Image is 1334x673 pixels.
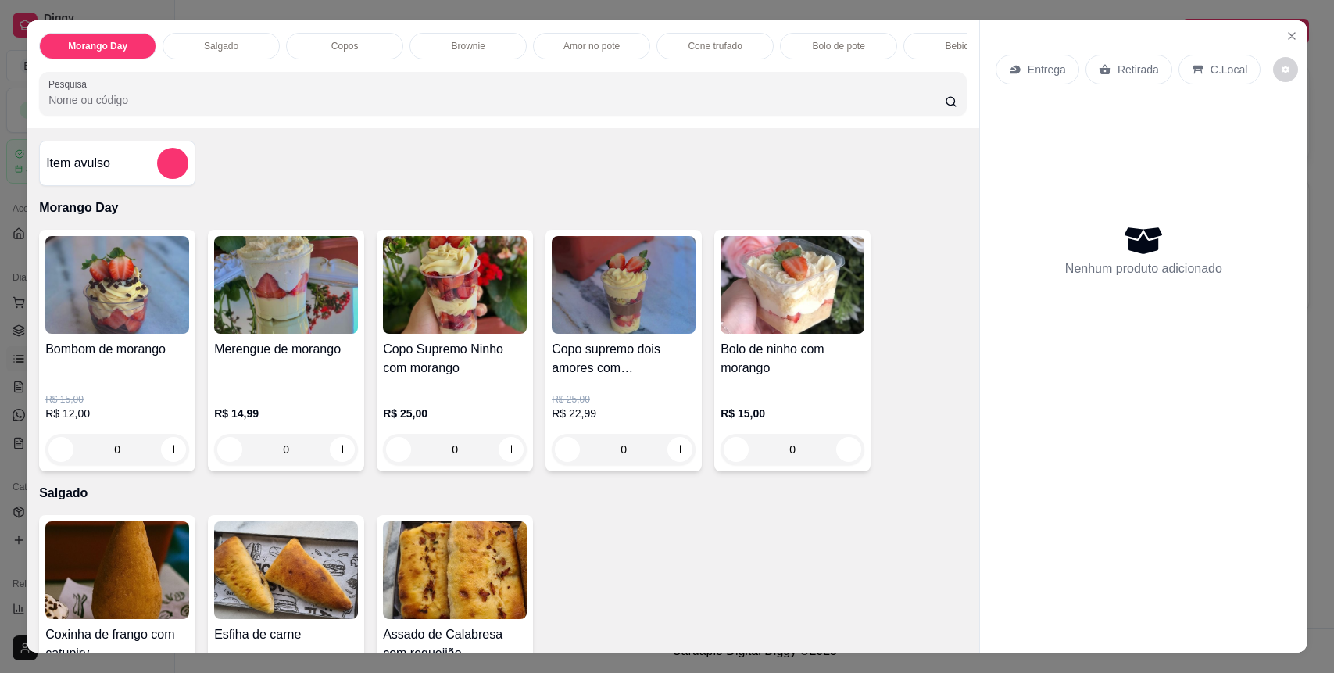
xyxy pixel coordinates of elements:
p: C.Local [1211,62,1247,77]
img: product-image [45,521,189,619]
button: increase-product-quantity [836,437,861,462]
input: Pesquisa [48,92,945,108]
p: Morango Day [39,199,967,217]
h4: Assado de Calabresa com requeijão [383,625,527,663]
p: Entrega [1028,62,1066,77]
p: R$ 12,00 [45,406,189,421]
p: Salgado [204,40,238,52]
button: increase-product-quantity [330,437,355,462]
p: Cone trufado [688,40,742,52]
h4: Coxinha de frango com catupiry [45,625,189,663]
p: Salgado [39,484,967,503]
button: increase-product-quantity [161,437,186,462]
p: Amor no pote [563,40,620,52]
h4: Bolo de ninho com morango [721,340,864,378]
img: product-image [552,236,696,334]
p: R$ 25,00 [552,393,696,406]
h4: Copo supremo dois amores com [PERSON_NAME] [552,340,696,378]
button: decrease-product-quantity [724,437,749,462]
img: product-image [214,236,358,334]
button: decrease-product-quantity [555,437,580,462]
button: add-separate-item [157,148,188,179]
p: R$ 25,00 [383,406,527,421]
p: R$ 15,00 [721,406,864,421]
h4: Bombom de morango [45,340,189,359]
button: Close [1279,23,1304,48]
h4: Esfiha de carne [214,625,358,644]
p: R$ 22,99 [552,406,696,421]
button: increase-product-quantity [667,437,692,462]
p: Copos [331,40,359,52]
p: Bebidas [945,40,978,52]
img: product-image [383,521,527,619]
button: decrease-product-quantity [386,437,411,462]
h4: Copo Supremo Ninho com morango [383,340,527,378]
p: Retirada [1118,62,1159,77]
button: decrease-product-quantity [1273,57,1298,82]
p: R$ 14,99 [214,406,358,421]
img: product-image [721,236,864,334]
button: decrease-product-quantity [48,437,73,462]
p: Brownie [451,40,485,52]
h4: Merengue de morango [214,340,358,359]
p: Morango Day [68,40,127,52]
button: decrease-product-quantity [217,437,242,462]
img: product-image [45,236,189,334]
button: increase-product-quantity [499,437,524,462]
img: product-image [214,521,358,619]
label: Pesquisa [48,77,92,91]
p: R$ 15,00 [45,393,189,406]
h4: Item avulso [46,154,110,173]
p: Bolo de pote [812,40,864,52]
img: product-image [383,236,527,334]
p: Nenhum produto adicionado [1065,260,1222,278]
